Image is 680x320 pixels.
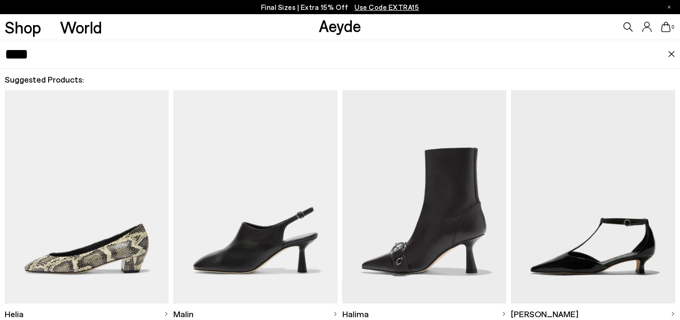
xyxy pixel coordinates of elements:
a: Aeyde [319,16,361,35]
span: [PERSON_NAME] [511,308,578,320]
img: Descriptive text [173,90,338,303]
img: Descriptive text [511,90,675,303]
span: Halima [342,308,369,320]
span: Helia [5,308,24,320]
span: Malin [173,308,194,320]
img: close.svg [668,51,675,58]
p: Final Sizes | Extra 15% Off [261,1,419,13]
img: svg%3E [671,312,675,316]
img: svg%3E [501,312,506,316]
img: Descriptive text [5,90,169,303]
img: Descriptive text [342,90,507,303]
a: Shop [5,19,41,35]
span: Navigate to /collections/ss25-final-sizes [355,3,419,11]
a: 0 [661,22,671,32]
span: 0 [671,25,675,30]
img: svg%3E [164,312,169,316]
img: svg%3E [333,312,338,316]
h2: Suggested Products: [5,74,675,85]
a: World [60,19,102,35]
